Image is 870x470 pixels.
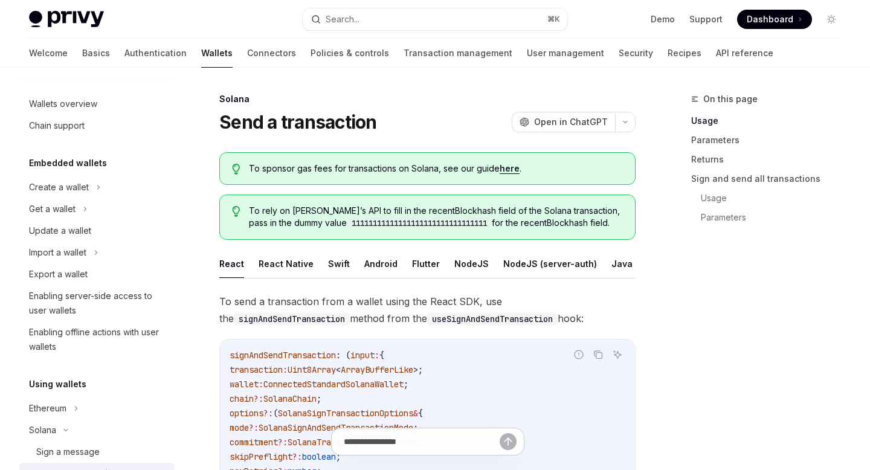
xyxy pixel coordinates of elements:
button: Report incorrect code [571,347,587,362]
button: Copy the contents from the code block [590,347,606,362]
span: SolanaChain [263,393,317,404]
button: Java [611,249,633,278]
span: { [418,408,423,419]
a: Welcome [29,39,68,68]
button: Swift [328,249,350,278]
a: Enabling server-side access to user wallets [19,285,174,321]
span: ( [273,408,278,419]
span: options [230,408,263,419]
a: Connectors [247,39,296,68]
div: Solana [219,93,636,105]
a: Usage [701,188,851,208]
span: wallet [230,379,259,390]
div: Update a wallet [29,224,91,238]
a: Recipes [668,39,701,68]
a: User management [527,39,604,68]
button: NodeJS (server-auth) [503,249,597,278]
a: Transaction management [404,39,512,68]
a: Export a wallet [19,263,174,285]
button: Ask AI [610,347,625,362]
span: chain [230,393,254,404]
a: Sign and send all transactions [691,169,851,188]
button: Android [364,249,398,278]
button: Toggle dark mode [822,10,841,29]
h1: Send a transaction [219,111,377,133]
h5: Using wallets [29,377,86,391]
a: Basics [82,39,110,68]
a: API reference [716,39,773,68]
span: ConnectedStandardSolanaWallet [263,379,404,390]
button: NodeJS [454,249,489,278]
span: To send a transaction from a wallet using the React SDK, use the method from the hook: [219,293,636,327]
code: 11111111111111111111111111111111 [347,217,492,230]
span: signAndSendTransaction [230,350,336,361]
button: React [219,249,244,278]
span: SolanaSignTransactionOptions [278,408,413,419]
span: input [350,350,375,361]
span: Uint8Array [288,364,336,375]
a: Authentication [124,39,187,68]
div: Import a wallet [29,245,86,260]
span: : ( [336,350,350,361]
code: signAndSendTransaction [234,312,350,326]
a: Demo [651,13,675,25]
div: Wallets overview [29,97,97,111]
span: : [375,350,379,361]
div: Sign a message [36,445,100,459]
span: ?: [254,393,263,404]
a: Chain support [19,115,174,137]
span: To sponsor gas fees for transactions on Solana, see our guide . [249,163,623,175]
h5: Embedded wallets [29,156,107,170]
span: To rely on [PERSON_NAME]’s API to fill in the recentBlockhash field of the Solana transaction, pa... [249,205,623,230]
div: Chain support [29,118,85,133]
div: Enabling server-side access to user wallets [29,289,167,318]
div: Export a wallet [29,267,88,282]
button: Open in ChatGPT [512,112,615,132]
a: Wallets overview [19,93,174,115]
span: ?: [249,422,259,433]
a: Enabling offline actions with user wallets [19,321,174,358]
div: Get a wallet [29,202,76,216]
button: Send message [500,433,517,450]
div: Enabling offline actions with user wallets [29,325,167,354]
a: Returns [691,150,851,169]
span: : [283,364,288,375]
span: < [336,364,341,375]
span: transaction [230,364,283,375]
button: Search...⌘K [303,8,567,30]
span: { [379,350,384,361]
img: light logo [29,11,104,28]
span: Open in ChatGPT [534,116,608,128]
svg: Tip [232,164,240,175]
a: here [500,163,520,174]
a: Security [619,39,653,68]
div: Solana [29,423,56,437]
span: ; [317,393,321,404]
span: ; [413,422,418,433]
div: Search... [326,12,359,27]
svg: Tip [232,206,240,217]
a: Parameters [691,130,851,150]
a: Policies & controls [311,39,389,68]
button: React Native [259,249,314,278]
span: SolanaSignAndSendTransactionMode [259,422,413,433]
span: mode [230,422,249,433]
div: Ethereum [29,401,66,416]
span: On this page [703,92,758,106]
a: Update a wallet [19,220,174,242]
span: Dashboard [747,13,793,25]
span: ArrayBufferLike [341,364,413,375]
span: : [259,379,263,390]
span: ⌘ K [547,14,560,24]
code: useSignAndSendTransaction [427,312,558,326]
span: ; [404,379,408,390]
div: Create a wallet [29,180,89,195]
span: & [413,408,418,419]
a: Usage [691,111,851,130]
a: Sign a message [19,441,174,463]
a: Parameters [701,208,851,227]
span: >; [413,364,423,375]
a: Wallets [201,39,233,68]
a: Support [689,13,723,25]
a: Dashboard [737,10,812,29]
